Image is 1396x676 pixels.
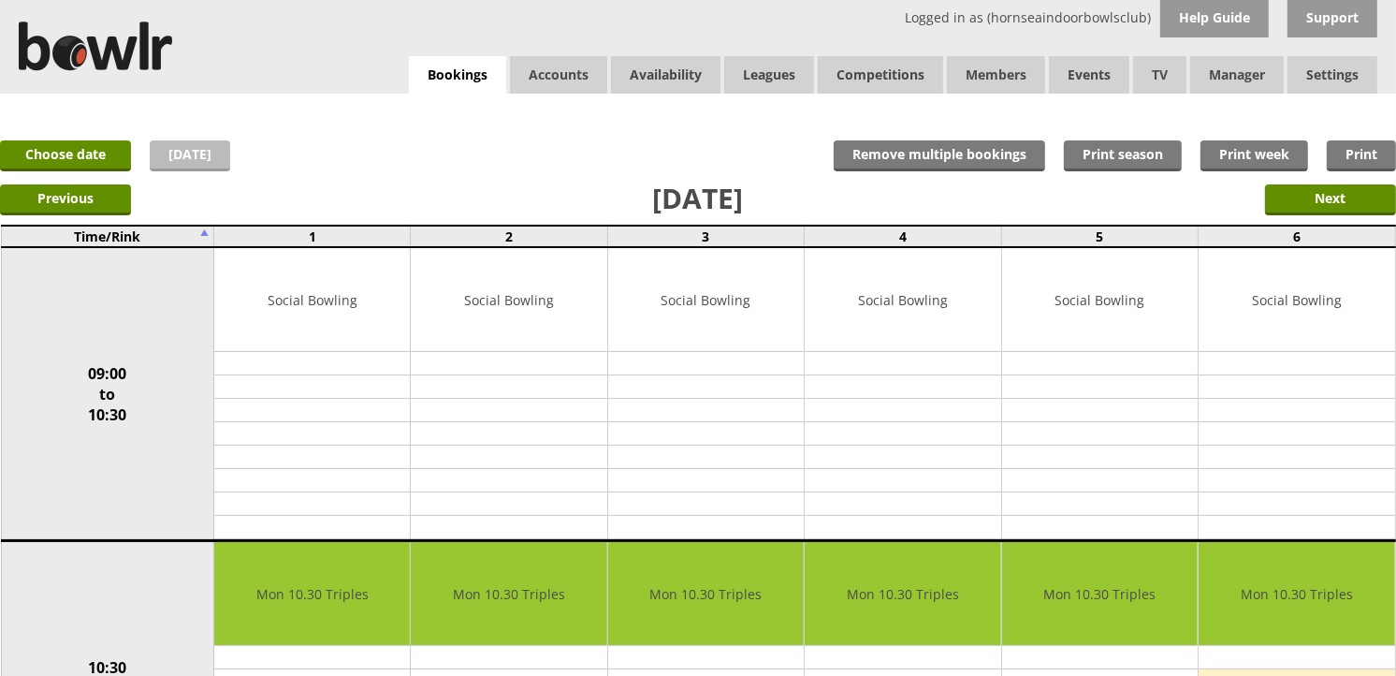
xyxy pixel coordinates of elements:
[1002,542,1198,646] td: Mon 10.30 Triples
[411,226,607,247] td: 2
[1133,56,1186,94] span: TV
[1001,226,1198,247] td: 5
[150,140,230,171] a: [DATE]
[411,542,606,646] td: Mon 10.30 Triples
[805,542,1000,646] td: Mon 10.30 Triples
[411,248,606,352] td: Social Bowling
[834,140,1045,171] input: Remove multiple bookings
[214,248,410,352] td: Social Bowling
[607,226,804,247] td: 3
[1327,140,1396,171] a: Print
[947,56,1045,94] span: Members
[214,542,410,646] td: Mon 10.30 Triples
[611,56,720,94] a: Availability
[510,56,607,94] span: Accounts
[1,226,214,247] td: Time/Rink
[724,56,814,94] a: Leagues
[1190,56,1284,94] span: Manager
[818,56,943,94] a: Competitions
[409,56,506,95] a: Bookings
[1049,56,1129,94] a: Events
[1200,140,1308,171] a: Print week
[214,226,411,247] td: 1
[1265,184,1396,215] input: Next
[1,247,214,541] td: 09:00 to 10:30
[1199,542,1394,646] td: Mon 10.30 Triples
[1199,226,1395,247] td: 6
[608,542,804,646] td: Mon 10.30 Triples
[608,248,804,352] td: Social Bowling
[805,248,1000,352] td: Social Bowling
[1287,56,1377,94] span: Settings
[805,226,1001,247] td: 4
[1002,248,1198,352] td: Social Bowling
[1064,140,1182,171] a: Print season
[1199,248,1394,352] td: Social Bowling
